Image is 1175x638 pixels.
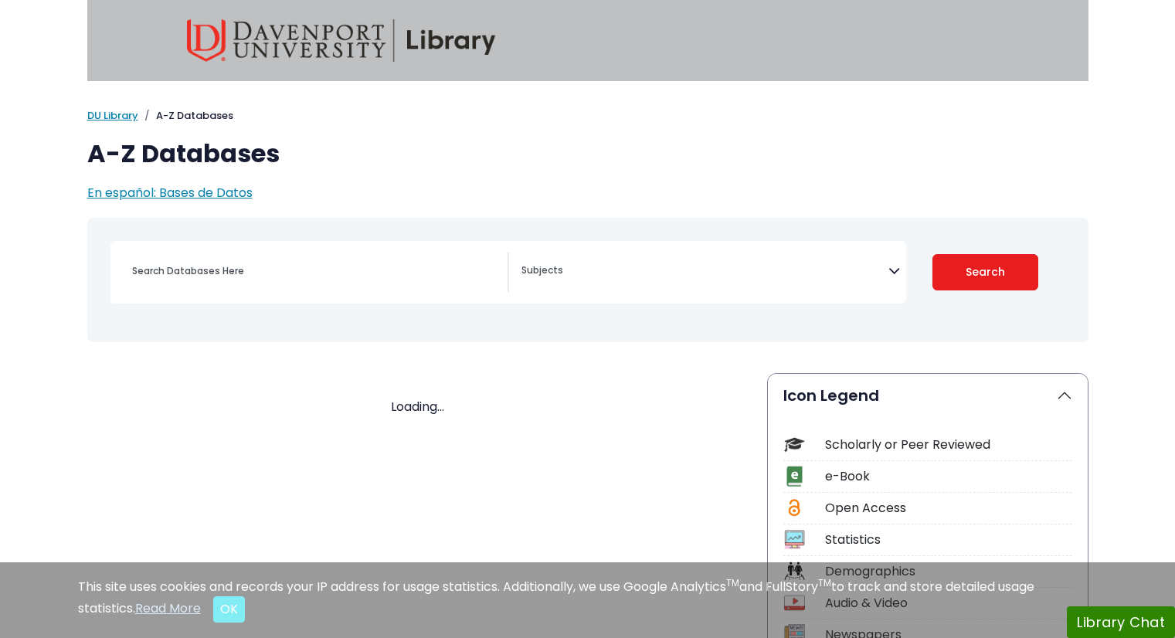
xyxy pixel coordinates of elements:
div: Loading... [87,398,749,416]
input: Search database by title or keyword [123,260,508,282]
img: Icon Demographics [784,561,805,582]
a: Read More [135,599,201,617]
a: En español: Bases de Datos [87,184,253,202]
a: DU Library [87,108,138,123]
sup: TM [818,576,831,589]
button: Library Chat [1067,606,1175,638]
img: Icon e-Book [784,466,805,487]
div: This site uses cookies and records your IP address for usage statistics. Additionally, we use Goo... [78,578,1098,623]
button: Submit for Search Results [932,254,1038,290]
sup: TM [726,576,739,589]
div: Statistics [825,531,1072,549]
img: Icon Scholarly or Peer Reviewed [784,434,805,455]
img: Davenport University Library [187,19,496,62]
img: Icon Open Access [785,497,804,518]
nav: breadcrumb [87,108,1088,124]
button: Icon Legend [768,374,1088,417]
div: e-Book [825,467,1072,486]
img: Icon Statistics [784,529,805,550]
div: Scholarly or Peer Reviewed [825,436,1072,454]
button: Close [213,596,245,623]
nav: Search filters [87,218,1088,342]
li: A-Z Databases [138,108,233,124]
h1: A-Z Databases [87,139,1088,168]
textarea: Search [521,266,888,278]
div: Open Access [825,499,1072,518]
